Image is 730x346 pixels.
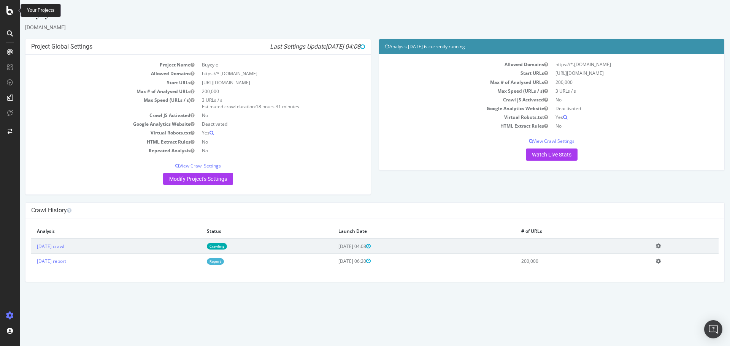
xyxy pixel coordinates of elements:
td: Repeated Analysis [11,146,178,155]
a: Crawling [187,243,207,250]
h4: Project Global Settings [11,43,345,51]
td: Start URLs [11,78,178,87]
td: https://*.[DOMAIN_NAME] [178,69,345,78]
td: Google Analytics Website [365,104,532,113]
th: Status [181,224,313,239]
td: [URL][DOMAIN_NAME] [532,69,699,77]
td: https://*.[DOMAIN_NAME] [532,60,699,69]
a: [DATE] report [17,258,46,264]
span: [DATE] 04:08 [306,43,345,50]
a: Report [187,258,204,265]
span: [DATE] 04:08 [319,243,351,250]
td: No [178,111,345,120]
td: 200,000 [496,254,631,269]
div: Your Projects [27,7,54,14]
td: Deactivated [178,120,345,128]
td: Deactivated [532,104,699,113]
p: View Crawl Settings [11,163,345,169]
h4: Crawl History [11,207,699,214]
td: Yes [532,113,699,122]
td: No [178,146,345,155]
td: Virtual Robots.txt [365,113,532,122]
td: Virtual Robots.txt [11,128,178,137]
th: Launch Date [313,224,495,239]
td: Allowed Domains [365,60,532,69]
th: # of URLs [496,224,631,239]
td: Start URLs [365,69,532,77]
td: Crawl JS Activated [11,111,178,120]
td: HTML Extract Rules [365,122,532,130]
div: Buycyle [5,8,705,24]
a: Watch Live Stats [506,149,558,161]
td: Crawl JS Activated [365,95,532,104]
td: Buycyle [178,60,345,69]
span: [DATE] 06:20 [319,258,351,264]
a: [DATE] crawl [17,243,44,250]
td: 200,000 [532,78,699,87]
td: 200,000 [178,87,345,96]
td: HTML Extract Rules [11,137,178,146]
div: [DOMAIN_NAME] [5,24,705,31]
th: Analysis [11,224,181,239]
td: 3 URLs / s [532,87,699,95]
p: View Crawl Settings [365,138,699,144]
td: 3 URLs / s Estimated crawl duration: [178,96,345,111]
a: Modify Project's Settings [143,173,213,185]
td: No [178,137,345,146]
td: No [532,122,699,130]
td: Max # of Analysed URLs [365,78,532,87]
div: Open Intercom Messenger [704,320,722,338]
td: Google Analytics Website [11,120,178,128]
i: Last Settings Update [250,43,345,51]
td: Max Speed (URLs / s) [11,96,178,111]
td: No [532,95,699,104]
h4: Analysis [DATE] is currently running [365,43,699,51]
td: [URL][DOMAIN_NAME] [178,78,345,87]
span: 18 hours 31 minutes [236,103,279,110]
td: Max Speed (URLs / s) [365,87,532,95]
td: Yes [178,128,345,137]
td: Max # of Analysed URLs [11,87,178,96]
td: Allowed Domains [11,69,178,78]
td: Project Name [11,60,178,69]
